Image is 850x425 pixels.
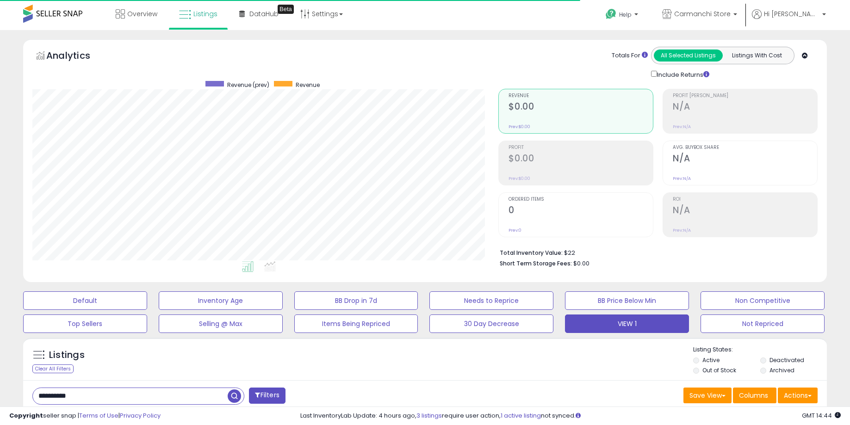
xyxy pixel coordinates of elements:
[509,93,653,99] span: Revenue
[249,388,285,404] button: Filters
[193,9,217,18] span: Listings
[500,249,563,257] b: Total Inventory Value:
[46,49,108,64] h5: Analytics
[509,176,530,181] small: Prev: $0.00
[769,356,804,364] label: Deactivated
[509,101,653,114] h2: $0.00
[702,356,720,364] label: Active
[501,411,541,420] a: 1 active listing
[227,81,269,89] span: Revenue (prev)
[294,291,418,310] button: BB Drop in 7d
[673,153,817,166] h2: N/A
[733,388,776,403] button: Columns
[673,124,691,129] small: Prev: N/A
[9,412,161,420] div: seller snap | |
[127,9,157,18] span: Overview
[9,411,43,420] strong: Copyright
[500,259,572,267] b: Short Term Storage Fees:
[429,314,553,333] button: 30 Day Decrease
[802,411,841,420] span: 2025-09-9 14:44 GMT
[612,51,648,60] div: Totals For
[159,291,283,310] button: Inventory Age
[769,366,794,374] label: Archived
[701,291,825,310] button: Non Competitive
[654,49,723,62] button: All Selected Listings
[565,314,689,333] button: VIEW 1
[573,259,589,268] span: $0.00
[278,5,294,14] div: Tooltip anchor
[722,49,791,62] button: Listings With Cost
[509,228,521,233] small: Prev: 0
[673,197,817,202] span: ROI
[509,197,653,202] span: Ordered Items
[605,8,617,20] i: Get Help
[674,9,731,18] span: Carmanchi Store
[701,314,825,333] button: Not Repriced
[683,388,732,403] button: Save View
[739,391,768,400] span: Columns
[23,291,147,310] button: Default
[294,314,418,333] button: Items Being Repriced
[673,145,817,150] span: Avg. Buybox Share
[296,81,320,89] span: Revenue
[120,411,161,420] a: Privacy Policy
[565,291,689,310] button: BB Price Below Min
[32,364,74,373] div: Clear All Filters
[673,93,817,99] span: Profit [PERSON_NAME]
[702,366,736,374] label: Out of Stock
[673,101,817,114] h2: N/A
[49,349,85,362] h5: Listings
[644,69,720,80] div: Include Returns
[778,388,818,403] button: Actions
[23,314,147,333] button: Top Sellers
[764,9,819,18] span: Hi [PERSON_NAME]
[429,291,553,310] button: Needs to Reprice
[249,9,279,18] span: DataHub
[673,228,691,233] small: Prev: N/A
[752,9,826,30] a: Hi [PERSON_NAME]
[500,246,811,258] li: $22
[673,176,691,181] small: Prev: N/A
[619,11,632,18] span: Help
[159,314,283,333] button: Selling @ Max
[509,205,653,217] h2: 0
[509,145,653,150] span: Profit
[509,124,530,129] small: Prev: $0.00
[598,1,647,30] a: Help
[673,205,817,217] h2: N/A
[79,411,118,420] a: Terms of Use
[693,345,827,354] p: Listing States:
[509,153,653,166] h2: $0.00
[300,412,841,420] div: Last InventoryLab Update: 4 hours ago, require user action, not synced.
[416,411,442,420] a: 3 listings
